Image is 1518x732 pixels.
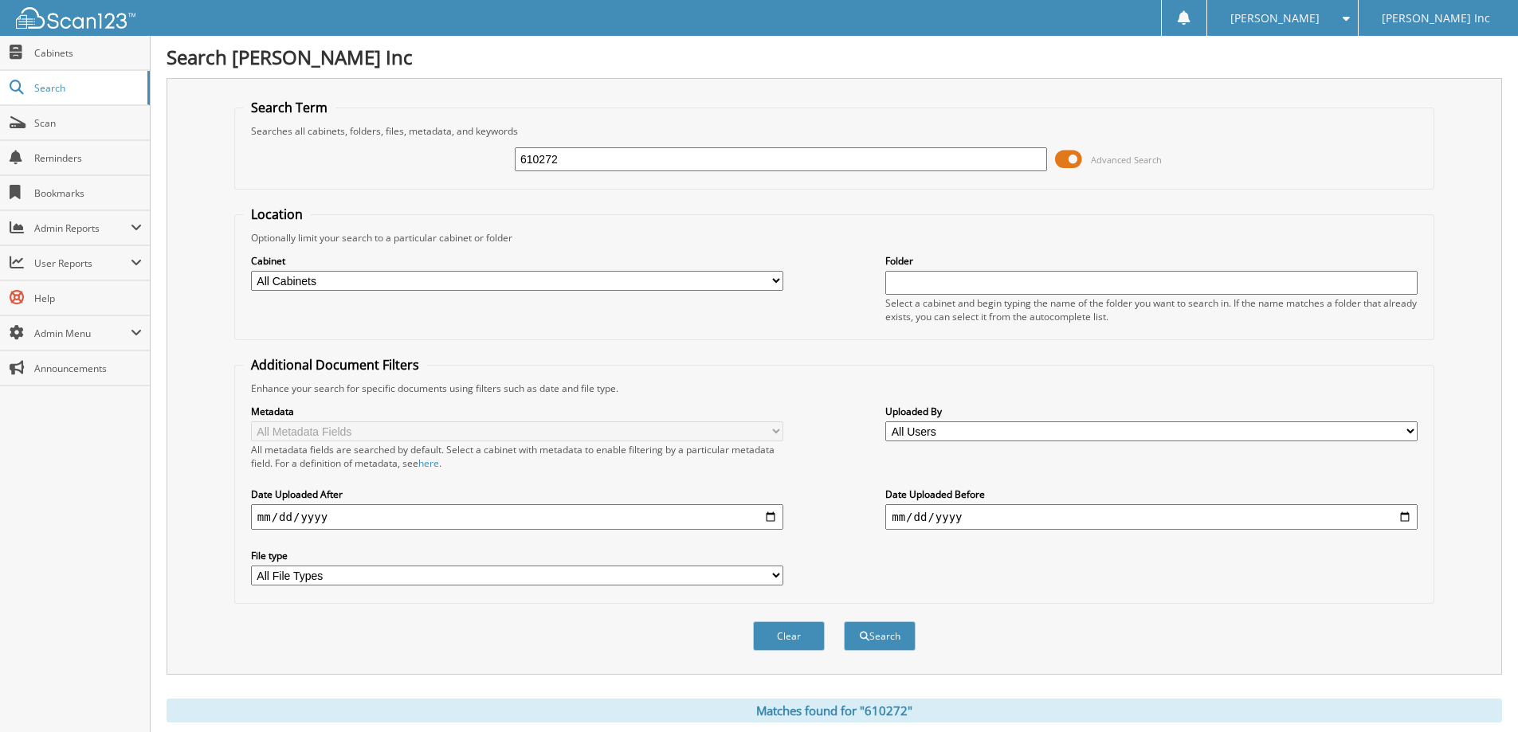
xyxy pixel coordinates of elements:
[844,621,916,651] button: Search
[34,186,142,200] span: Bookmarks
[34,362,142,375] span: Announcements
[243,356,427,374] legend: Additional Document Filters
[34,292,142,305] span: Help
[885,405,1418,418] label: Uploaded By
[885,254,1418,268] label: Folder
[753,621,825,651] button: Clear
[167,699,1502,722] div: Matches found for "610272"
[251,254,783,268] label: Cabinet
[243,231,1426,245] div: Optionally limit your search to a particular cabinet or folder
[34,151,142,165] span: Reminders
[243,124,1426,138] div: Searches all cabinets, folders, files, metadata, and keywords
[1091,154,1162,166] span: Advanced Search
[251,487,783,501] label: Date Uploaded After
[34,256,131,270] span: User Reports
[1230,14,1320,23] span: [PERSON_NAME]
[251,443,783,470] div: All metadata fields are searched by default. Select a cabinet with metadata to enable filtering b...
[885,296,1418,323] div: Select a cabinet and begin typing the name of the folder you want to search in. If the name match...
[243,99,335,116] legend: Search Term
[34,327,131,340] span: Admin Menu
[251,405,783,418] label: Metadata
[167,44,1502,70] h1: Search [PERSON_NAME] Inc
[251,549,783,562] label: File type
[418,456,439,470] a: here
[34,116,142,130] span: Scan
[34,46,142,60] span: Cabinets
[1382,14,1490,23] span: [PERSON_NAME] Inc
[885,487,1418,501] label: Date Uploaded Before
[34,221,131,235] span: Admin Reports
[34,81,139,95] span: Search
[251,504,783,530] input: start
[243,206,311,223] legend: Location
[16,7,135,29] img: scan123-logo-white.svg
[243,382,1426,395] div: Enhance your search for specific documents using filters such as date and file type.
[885,504,1418,530] input: end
